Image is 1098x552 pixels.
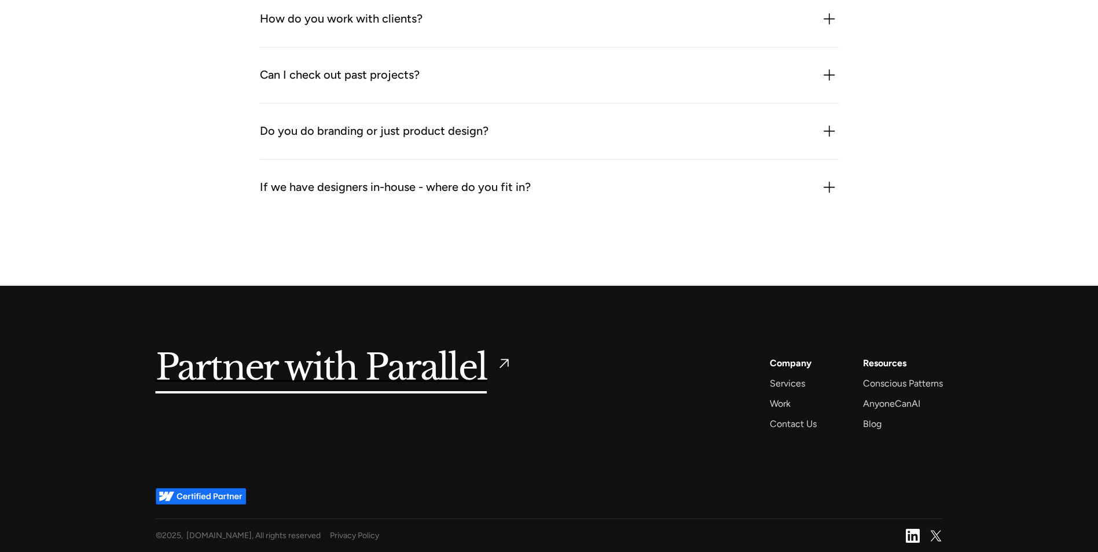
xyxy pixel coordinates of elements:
a: Blog [863,416,882,432]
a: Services [770,376,805,391]
a: Contact Us [770,416,817,432]
div: © , [DOMAIN_NAME], All rights reserved [156,528,321,543]
a: Company [770,355,811,371]
h5: Partner with Parallel [156,355,487,382]
a: Work [770,396,791,411]
div: How do you work with clients? [260,10,423,28]
div: Resources [863,355,906,371]
div: Do you do branding or just product design? [260,122,489,141]
a: AnyoneCanAI [863,396,920,411]
span: 2025 [162,531,181,540]
div: Can I check out past projects? [260,66,420,84]
a: Conscious Patterns [863,376,943,391]
div: If we have designers in-house - where do you fit in? [260,178,531,197]
a: Privacy Policy [330,528,897,543]
a: Partner with Parallel [156,355,513,382]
